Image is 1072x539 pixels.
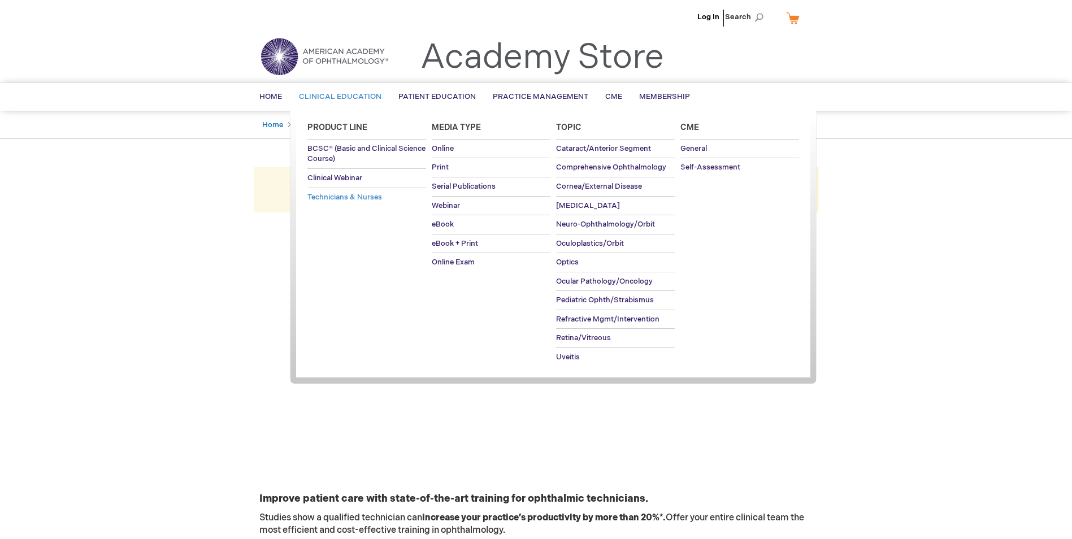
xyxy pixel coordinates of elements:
[262,120,283,129] a: Home
[422,512,666,523] strong: increase your practice’s productivity by more than 20%*.
[556,258,579,267] span: Optics
[259,512,804,536] span: Studies show a qualified technician can Offer your entire clinical team the most efficient and co...
[680,123,699,132] span: Cme
[680,163,740,172] span: Self-Assessment
[432,220,454,229] span: eBook
[697,12,719,21] a: Log In
[493,92,588,101] span: Practice Management
[307,144,426,164] span: BCSC® (Basic and Clinical Science Course)
[556,201,620,210] span: [MEDICAL_DATA]
[556,277,653,286] span: Ocular Pathology/Oncology
[432,163,449,172] span: Print
[556,315,659,324] span: Refractive Mgmt/Intervention
[556,333,611,342] span: Retina/Vitreous
[432,123,481,132] span: Media Type
[432,144,454,153] span: Online
[432,239,478,248] span: eBook + Print
[556,123,581,132] span: Topic
[725,6,768,28] span: Search
[398,92,476,101] span: Patient Education
[259,493,648,505] strong: Improve patient care with state-of-the-art training for ophthalmic technicians.
[556,182,642,191] span: Cornea/External Disease
[259,92,282,101] span: Home
[299,92,381,101] span: Clinical Education
[307,193,382,202] span: Technicians & Nurses
[420,37,664,78] a: Academy Store
[556,353,580,362] span: Uveitis
[556,239,624,248] span: Oculoplastics/Orbit
[432,201,460,210] span: Webinar
[432,182,496,191] span: Serial Publications
[605,92,622,101] span: CME
[307,123,367,132] span: Product Line
[680,144,707,153] span: General
[556,144,651,153] span: Cataract/Anterior Segment
[556,220,655,229] span: Neuro-Ophthalmology/Orbit
[639,92,690,101] span: Membership
[556,295,654,305] span: Pediatric Ophth/Strabismus
[307,173,362,182] span: Clinical Webinar
[556,163,666,172] span: Comprehensive Ophthalmology
[432,258,475,267] span: Online Exam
